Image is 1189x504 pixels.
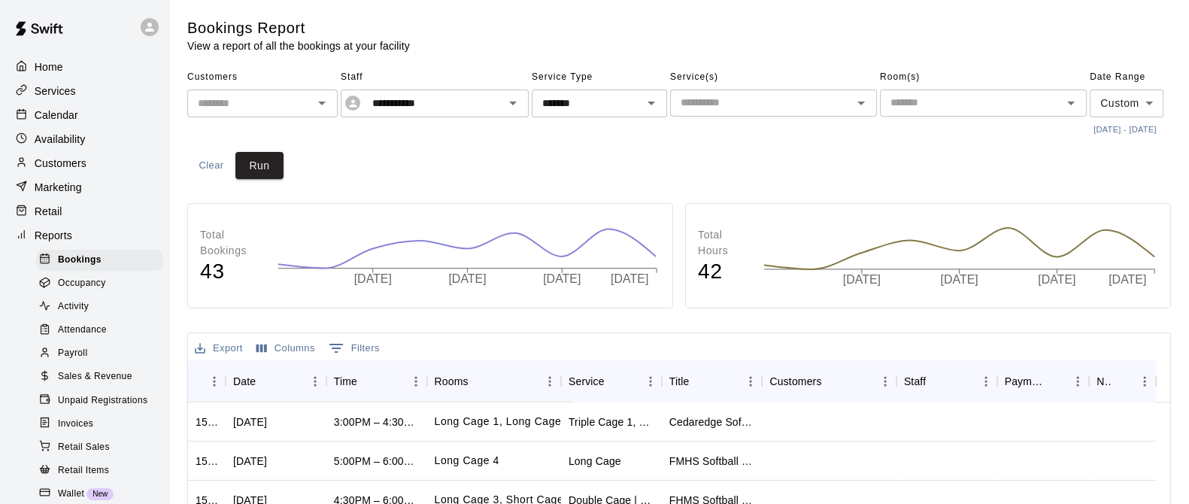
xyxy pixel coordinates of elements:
[35,83,76,99] p: Services
[35,59,63,74] p: Home
[58,417,93,432] span: Invoices
[12,80,157,102] div: Services
[669,454,755,469] div: FMHS Softball - Denton
[191,337,247,360] button: Export
[187,38,410,53] p: View a report of all the bookings at your facility
[435,453,499,469] p: Long Cage 4
[233,360,256,402] div: Date
[36,319,169,342] a: Attendance
[36,366,169,389] a: Sales & Revenue
[256,371,277,392] button: Sort
[357,371,378,392] button: Sort
[334,360,357,402] div: Time
[200,259,262,285] h4: 43
[1133,370,1156,393] button: Menu
[997,360,1090,402] div: Payment
[896,360,997,402] div: Staff
[196,371,217,392] button: Sort
[1038,274,1075,287] tspan: [DATE]
[36,366,163,387] div: Sales & Revenue
[874,370,896,393] button: Menu
[58,440,110,455] span: Retail Sales
[203,370,226,393] button: Menu
[36,296,163,317] div: Activity
[196,454,218,469] div: 1521474
[187,65,338,90] span: Customers
[311,93,332,114] button: Open
[662,360,763,402] div: Title
[769,360,821,402] div: Customers
[36,389,169,412] a: Unpaid Registrations
[36,460,163,481] div: Retail Items
[1090,90,1163,117] div: Custom
[12,56,157,78] a: Home
[611,272,648,285] tspan: [DATE]
[842,274,880,287] tspan: [DATE]
[304,370,326,393] button: Menu
[326,360,427,402] div: Time
[1112,371,1133,392] button: Sort
[405,370,427,393] button: Menu
[821,371,842,392] button: Sort
[12,104,157,126] div: Calendar
[354,272,392,285] tspan: [DATE]
[58,393,147,408] span: Unpaid Registrations
[36,412,169,436] a: Invoices
[187,18,410,38] h5: Bookings Report
[188,360,226,402] div: ID
[12,152,157,175] div: Customers
[904,360,926,402] div: Staff
[641,93,662,114] button: Open
[12,224,157,247] a: Reports
[670,65,877,90] span: Service(s)
[1066,370,1089,393] button: Menu
[543,272,581,285] tspan: [DATE]
[334,454,420,469] div: 5:00PM – 6:00PM
[435,414,581,430] p: Long Cage 1, Long Cage 2, Long Cage 3
[926,371,947,392] button: Sort
[58,487,84,502] span: Wallet
[698,259,748,285] h4: 42
[1109,274,1146,287] tspan: [DATE]
[1089,360,1156,402] div: Notes
[36,437,163,458] div: Retail Sales
[940,274,978,287] tspan: [DATE]
[698,227,748,259] p: Total Hours
[233,414,267,430] div: Tue, Oct 14, 2025
[235,152,284,180] button: Run
[1045,371,1066,392] button: Sort
[36,250,163,271] div: Bookings
[448,272,486,285] tspan: [DATE]
[36,414,163,435] div: Invoices
[35,204,62,219] p: Retail
[253,337,319,360] button: Select columns
[36,273,163,294] div: Occupancy
[35,228,72,243] p: Reports
[605,371,626,392] button: Sort
[851,93,872,114] button: Open
[35,180,82,195] p: Marketing
[762,360,896,402] div: Customers
[196,414,218,430] div: 1521751
[36,248,169,272] a: Bookings
[36,459,169,482] a: Retail Items
[58,323,107,338] span: Attendance
[36,272,169,295] a: Occupancy
[334,414,420,430] div: 3:00PM – 4:30PM
[12,128,157,150] a: Availability
[12,200,157,223] a: Retail
[669,360,690,402] div: Title
[1090,120,1160,140] button: [DATE] - [DATE]
[435,360,469,402] div: Rooms
[1096,360,1112,402] div: Notes
[36,343,163,364] div: Payroll
[1060,93,1081,114] button: Open
[200,227,262,259] p: Total Bookings
[36,342,169,366] a: Payroll
[35,132,86,147] p: Availability
[689,371,710,392] button: Sort
[36,320,163,341] div: Attendance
